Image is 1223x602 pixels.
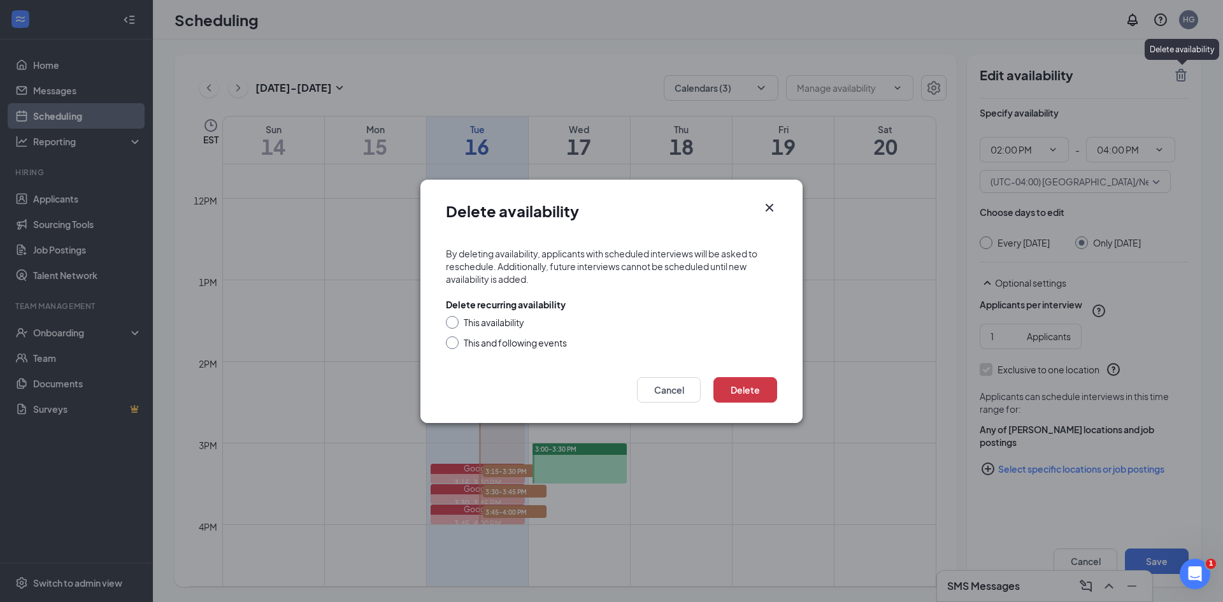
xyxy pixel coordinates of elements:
[637,377,701,403] button: Cancel
[446,200,579,222] h1: Delete availability
[1145,39,1219,60] div: Delete availability
[446,247,777,285] div: By deleting availability, applicants with scheduled interviews will be asked to reschedule. Addit...
[1206,559,1216,569] span: 1
[464,336,567,349] div: This and following events
[762,200,777,215] svg: Cross
[713,377,777,403] button: Delete
[762,200,777,215] button: Close
[446,298,566,311] div: Delete recurring availability
[464,316,524,329] div: This availability
[1180,559,1210,589] iframe: Intercom live chat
